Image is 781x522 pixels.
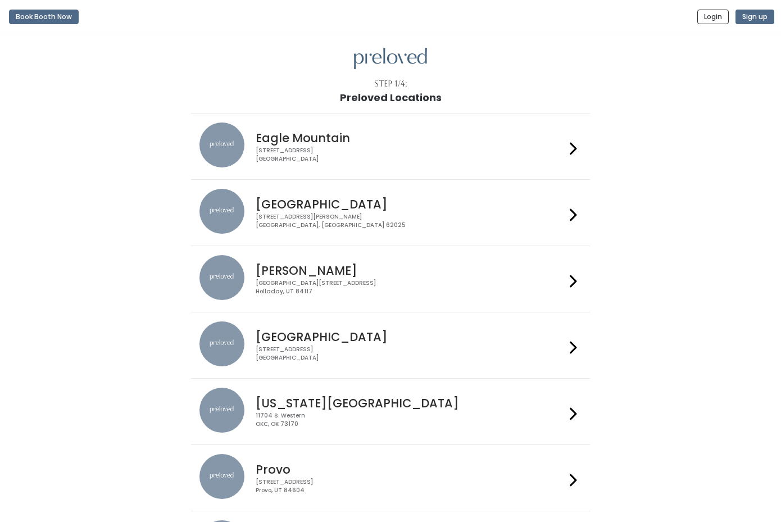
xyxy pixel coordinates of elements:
[256,279,565,296] div: [GEOGRAPHIC_DATA][STREET_ADDRESS] Holladay, UT 84117
[199,189,581,237] a: preloved location [GEOGRAPHIC_DATA] [STREET_ADDRESS][PERSON_NAME][GEOGRAPHIC_DATA], [GEOGRAPHIC_D...
[199,388,581,435] a: preloved location [US_STATE][GEOGRAPHIC_DATA] 11704 S. WesternOKC, OK 73170
[256,463,565,476] h4: Provo
[199,122,244,167] img: preloved location
[199,122,581,170] a: preloved location Eagle Mountain [STREET_ADDRESS][GEOGRAPHIC_DATA]
[199,454,244,499] img: preloved location
[256,330,565,343] h4: [GEOGRAPHIC_DATA]
[199,189,244,234] img: preloved location
[256,478,565,494] div: [STREET_ADDRESS] Provo, UT 84604
[256,264,565,277] h4: [PERSON_NAME]
[9,10,79,24] button: Book Booth Now
[354,48,427,70] img: preloved logo
[256,397,565,410] h4: [US_STATE][GEOGRAPHIC_DATA]
[199,255,581,303] a: preloved location [PERSON_NAME] [GEOGRAPHIC_DATA][STREET_ADDRESS]Holladay, UT 84117
[256,131,565,144] h4: Eagle Mountain
[256,198,565,211] h4: [GEOGRAPHIC_DATA]
[256,147,565,163] div: [STREET_ADDRESS] [GEOGRAPHIC_DATA]
[697,10,729,24] button: Login
[374,78,407,90] div: Step 1/4:
[340,92,442,103] h1: Preloved Locations
[256,213,565,229] div: [STREET_ADDRESS][PERSON_NAME] [GEOGRAPHIC_DATA], [GEOGRAPHIC_DATA] 62025
[199,388,244,433] img: preloved location
[199,321,581,369] a: preloved location [GEOGRAPHIC_DATA] [STREET_ADDRESS][GEOGRAPHIC_DATA]
[9,4,79,29] a: Book Booth Now
[199,454,581,502] a: preloved location Provo [STREET_ADDRESS]Provo, UT 84604
[256,412,565,428] div: 11704 S. Western OKC, OK 73170
[199,321,244,366] img: preloved location
[735,10,774,24] button: Sign up
[199,255,244,300] img: preloved location
[256,346,565,362] div: [STREET_ADDRESS] [GEOGRAPHIC_DATA]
